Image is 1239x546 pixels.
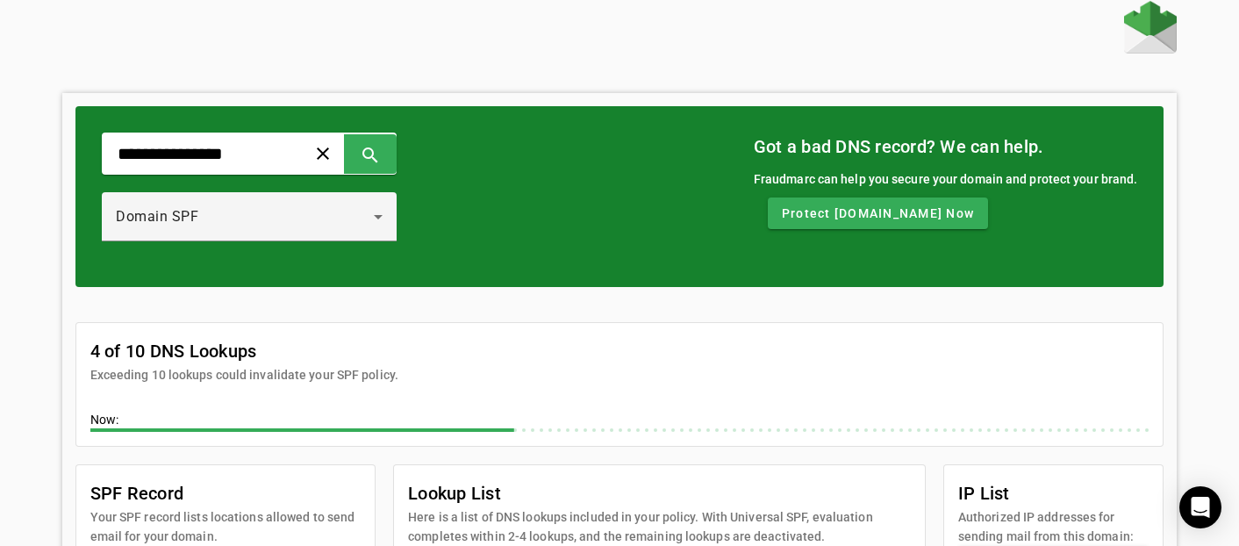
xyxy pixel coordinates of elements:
[408,507,911,546] mat-card-subtitle: Here is a list of DNS lookups included in your policy. With Universal SPF, evaluation completes w...
[1179,486,1221,528] div: Open Intercom Messenger
[90,365,398,384] mat-card-subtitle: Exceeding 10 lookups could invalidate your SPF policy.
[1124,1,1177,54] img: Fraudmarc Logo
[782,205,974,222] span: Protect [DOMAIN_NAME] Now
[958,479,1149,507] mat-card-title: IP List
[958,507,1149,546] mat-card-subtitle: Authorized IP addresses for sending mail from this domain:
[768,198,988,229] button: Protect [DOMAIN_NAME] Now
[754,169,1138,189] div: Fraudmarc can help you secure your domain and protect your brand.
[90,479,362,507] mat-card-title: SPF Record
[90,337,398,365] mat-card-title: 4 of 10 DNS Lookups
[116,208,198,225] span: Domain SPF
[408,479,911,507] mat-card-title: Lookup List
[1124,1,1177,58] a: Home
[90,507,362,546] mat-card-subtitle: Your SPF record lists locations allowed to send email for your domain.
[754,133,1138,161] mat-card-title: Got a bad DNS record? We can help.
[90,411,1149,432] div: Now:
